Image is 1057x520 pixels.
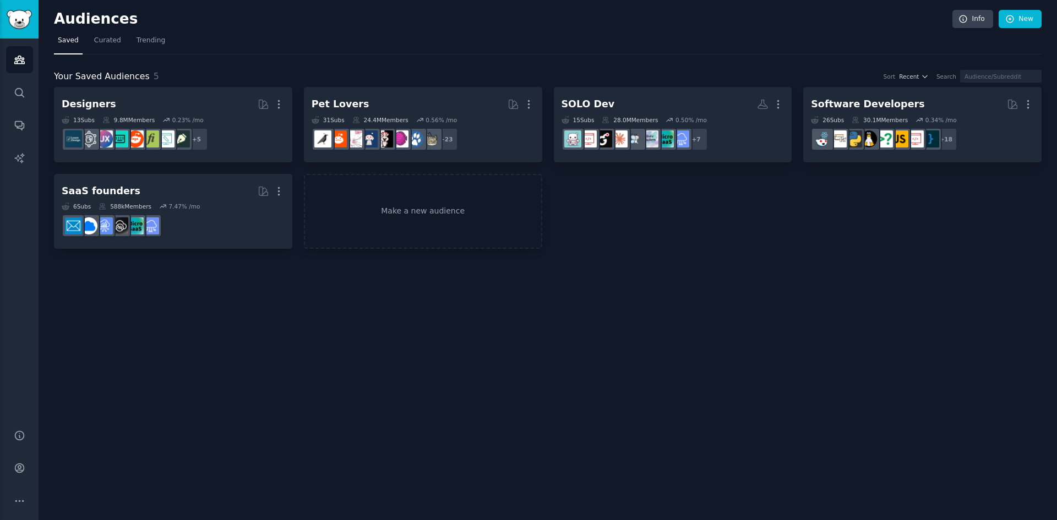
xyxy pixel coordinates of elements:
[361,130,378,147] img: dogswithjobs
[111,217,128,234] img: NoCodeSaaS
[172,116,204,124] div: 0.23 % /mo
[952,10,993,29] a: Info
[185,128,208,151] div: + 5
[562,97,615,111] div: SOLO Dev
[685,128,708,151] div: + 7
[814,130,831,147] img: reactjs
[426,116,457,124] div: 0.56 % /mo
[62,184,140,198] div: SaaS founders
[133,32,169,54] a: Trending
[626,130,643,147] img: InternetIsBeautiful
[80,217,97,234] img: B2BSaaS
[62,116,95,124] div: 13 Sub s
[127,130,144,147] img: logodesign
[672,130,689,147] img: SaaS
[157,130,175,147] img: web_design
[554,87,792,162] a: SOLO Dev15Subs28.0MMembers0.50% /mo+7SaaSmicrosaasindiehackersInternetIsBeautifulClaudeAIGamesweb...
[312,97,369,111] div: Pet Lovers
[845,130,862,147] img: Python
[936,73,956,80] div: Search
[830,130,847,147] img: learnpython
[960,70,1042,83] input: Audience/Subreddit
[345,130,362,147] img: RATS
[142,217,159,234] img: SaaS
[65,130,82,147] img: learndesign
[304,87,542,162] a: Pet Lovers31Subs24.4MMembers0.56% /mo+23catsdogsAquariumsparrotsdogswithjobsRATSBeardedDragonsbir...
[391,130,408,147] img: Aquariums
[641,130,658,147] img: indiehackers
[94,36,121,46] span: Curated
[99,202,151,210] div: 588k Members
[884,73,896,80] div: Sort
[376,130,393,147] img: parrots
[312,116,345,124] div: 31 Sub s
[96,130,113,147] img: UXDesign
[907,130,924,147] img: webdev
[62,97,116,111] div: Designers
[852,116,908,124] div: 30.1M Members
[803,87,1042,162] a: Software Developers26Subs30.1MMembers0.34% /mo+18programmingwebdevjavascriptcscareerquestionslinu...
[111,130,128,147] img: UI_Design
[611,130,628,147] img: ClaudeAI
[154,71,159,81] span: 5
[580,130,597,147] img: webdev
[137,36,165,46] span: Trending
[564,130,581,147] img: GameDevelopment
[422,130,439,147] img: cats
[811,97,924,111] div: Software Developers
[54,32,83,54] a: Saved
[54,70,150,84] span: Your Saved Audiences
[899,73,929,80] button: Recent
[860,130,878,147] img: linux
[675,116,707,124] div: 0.50 % /mo
[925,116,957,124] div: 0.34 % /mo
[54,174,292,249] a: SaaS founders6Subs588kMembers7.47% /moSaaSmicrosaasNoCodeSaaSSaaSSalesB2BSaaSSaaS_Email_Marketing
[80,130,97,147] img: userexperience
[999,10,1042,29] a: New
[657,130,674,147] img: microsaas
[90,32,125,54] a: Curated
[435,128,458,151] div: + 23
[54,10,952,28] h2: Audiences
[54,87,292,162] a: Designers13Subs9.8MMembers0.23% /mo+5graphic_designweb_designtypographylogodesignUI_DesignUXDesig...
[562,116,595,124] div: 15 Sub s
[876,130,893,147] img: cscareerquestions
[127,217,144,234] img: microsaas
[173,130,190,147] img: graphic_design
[330,130,347,147] img: BeardedDragons
[102,116,155,124] div: 9.8M Members
[65,217,82,234] img: SaaS_Email_Marketing
[96,217,113,234] img: SaaSSales
[934,128,957,151] div: + 18
[595,130,612,147] img: Games
[168,202,200,210] div: 7.47 % /mo
[314,130,331,147] img: birding
[352,116,408,124] div: 24.4M Members
[7,10,32,29] img: GummySearch logo
[58,36,79,46] span: Saved
[899,73,919,80] span: Recent
[811,116,844,124] div: 26 Sub s
[891,130,908,147] img: javascript
[407,130,424,147] img: dogs
[602,116,658,124] div: 28.0M Members
[304,174,542,249] a: Make a new audience
[62,202,91,210] div: 6 Sub s
[142,130,159,147] img: typography
[922,130,939,147] img: programming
